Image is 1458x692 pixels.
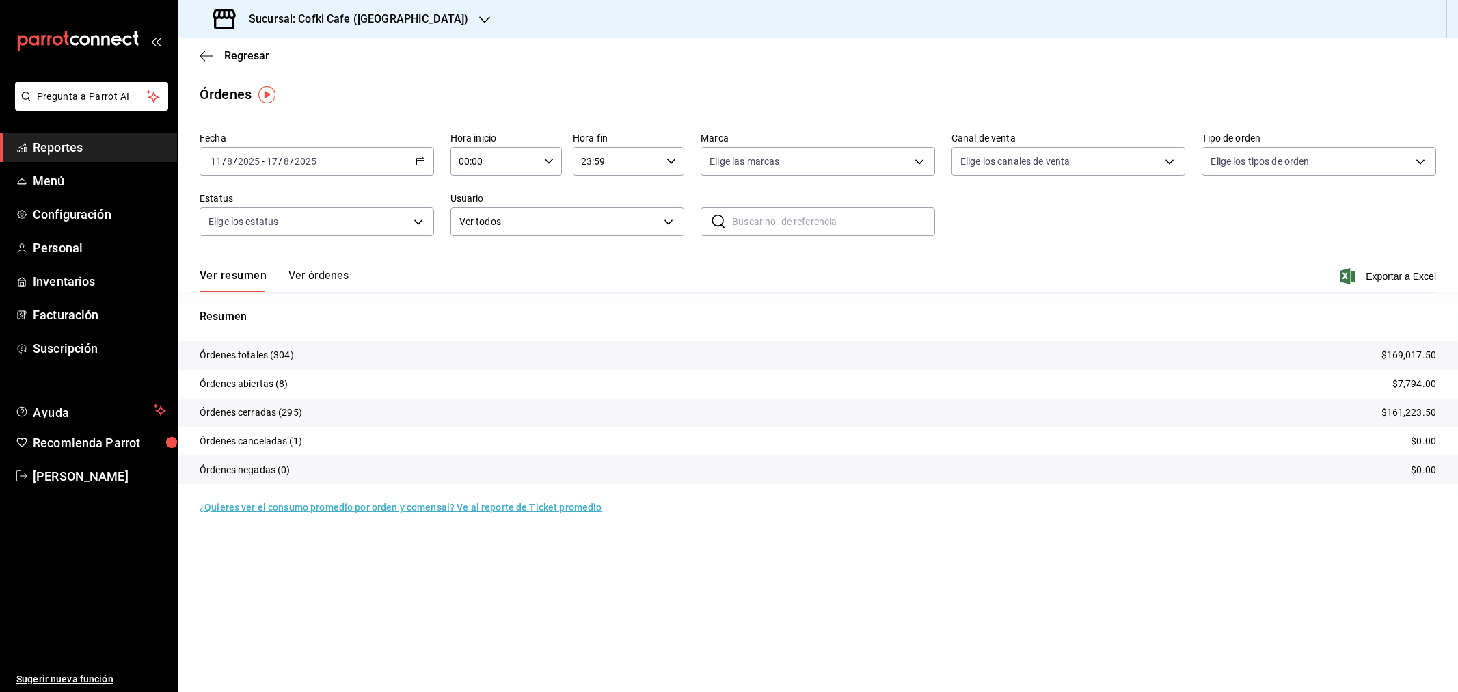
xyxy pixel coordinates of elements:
p: $161,223.50 [1381,405,1436,420]
a: ¿Quieres ver el consumo promedio por orden y comensal? Ve al reporte de Ticket promedio [200,502,602,513]
p: $7,794.00 [1392,377,1436,391]
button: Pregunta a Parrot AI [15,82,168,111]
span: Elige los canales de venta [960,155,1070,168]
span: Suscripción [33,339,166,358]
p: $0.00 [1411,463,1436,477]
p: Órdenes canceladas (1) [200,434,302,449]
button: Regresar [200,49,269,62]
span: Personal [33,239,166,257]
h3: Sucursal: Cofki Cafe ([GEOGRAPHIC_DATA]) [238,11,468,27]
span: Configuración [33,205,166,224]
label: Tipo de orden [1202,133,1436,143]
p: Órdenes abiertas (8) [200,377,288,391]
span: / [290,156,294,167]
span: Inventarios [33,272,166,291]
span: / [278,156,282,167]
span: - [262,156,265,167]
span: Sugerir nueva función [16,672,166,687]
span: Reportes [33,138,166,157]
label: Canal de venta [951,133,1186,143]
span: Elige las marcas [710,155,779,168]
label: Hora fin [573,133,684,143]
div: navigation tabs [200,269,349,292]
span: Ayuda [33,402,148,418]
input: ---- [237,156,260,167]
span: Ver todos [459,215,660,229]
span: Facturación [33,306,166,324]
label: Marca [701,133,935,143]
span: / [233,156,237,167]
button: open_drawer_menu [150,36,161,46]
span: Elige los estatus [208,215,278,228]
span: Recomienda Parrot [33,434,166,452]
span: / [222,156,226,167]
p: Órdenes totales (304) [200,348,294,362]
input: Buscar no. de referencia [732,208,935,235]
div: Órdenes [200,84,252,105]
label: Fecha [200,133,434,143]
p: $0.00 [1411,434,1436,449]
label: Estatus [200,194,434,203]
input: -- [210,156,222,167]
label: Hora inicio [450,133,562,143]
span: Elige los tipos de orden [1211,155,1309,168]
button: Ver órdenes [288,269,349,292]
p: Órdenes cerradas (295) [200,405,302,420]
p: Resumen [200,308,1436,325]
input: -- [226,156,233,167]
span: Pregunta a Parrot AI [37,90,147,104]
p: Órdenes negadas (0) [200,463,291,477]
a: Pregunta a Parrot AI [10,99,168,114]
span: Regresar [224,49,269,62]
label: Usuario [450,194,685,203]
button: Exportar a Excel [1342,268,1436,284]
p: $169,017.50 [1381,348,1436,362]
input: -- [266,156,278,167]
img: Tooltip marker [258,86,275,103]
span: [PERSON_NAME] [33,467,166,485]
span: Menú [33,172,166,190]
button: Ver resumen [200,269,267,292]
input: ---- [294,156,317,167]
input: -- [283,156,290,167]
